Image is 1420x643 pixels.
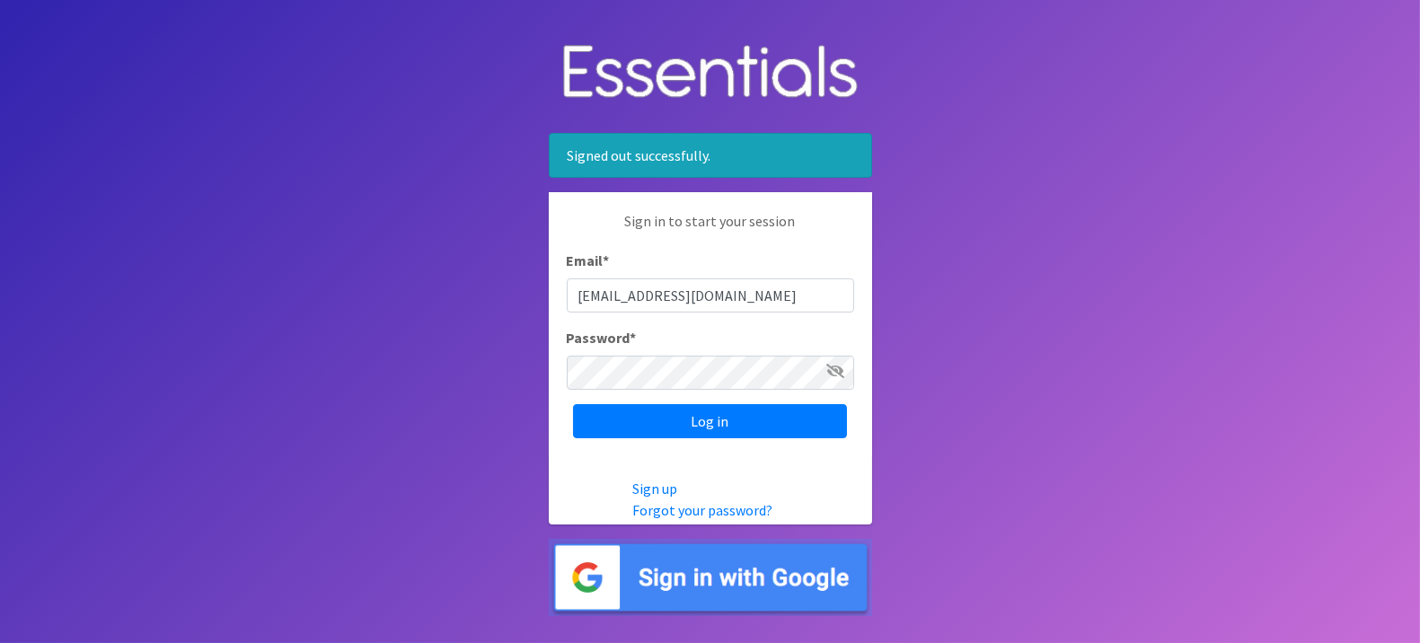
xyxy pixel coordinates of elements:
div: Signed out successfully. [549,133,872,178]
img: Sign in with Google [549,539,872,617]
abbr: required [604,251,610,269]
p: Sign in to start your session [567,210,854,250]
a: Forgot your password? [632,501,772,519]
abbr: required [631,329,637,347]
input: Log in [573,404,847,438]
label: Password [567,327,637,348]
a: Sign up [632,480,677,498]
label: Email [567,250,610,271]
img: Human Essentials [549,27,872,119]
